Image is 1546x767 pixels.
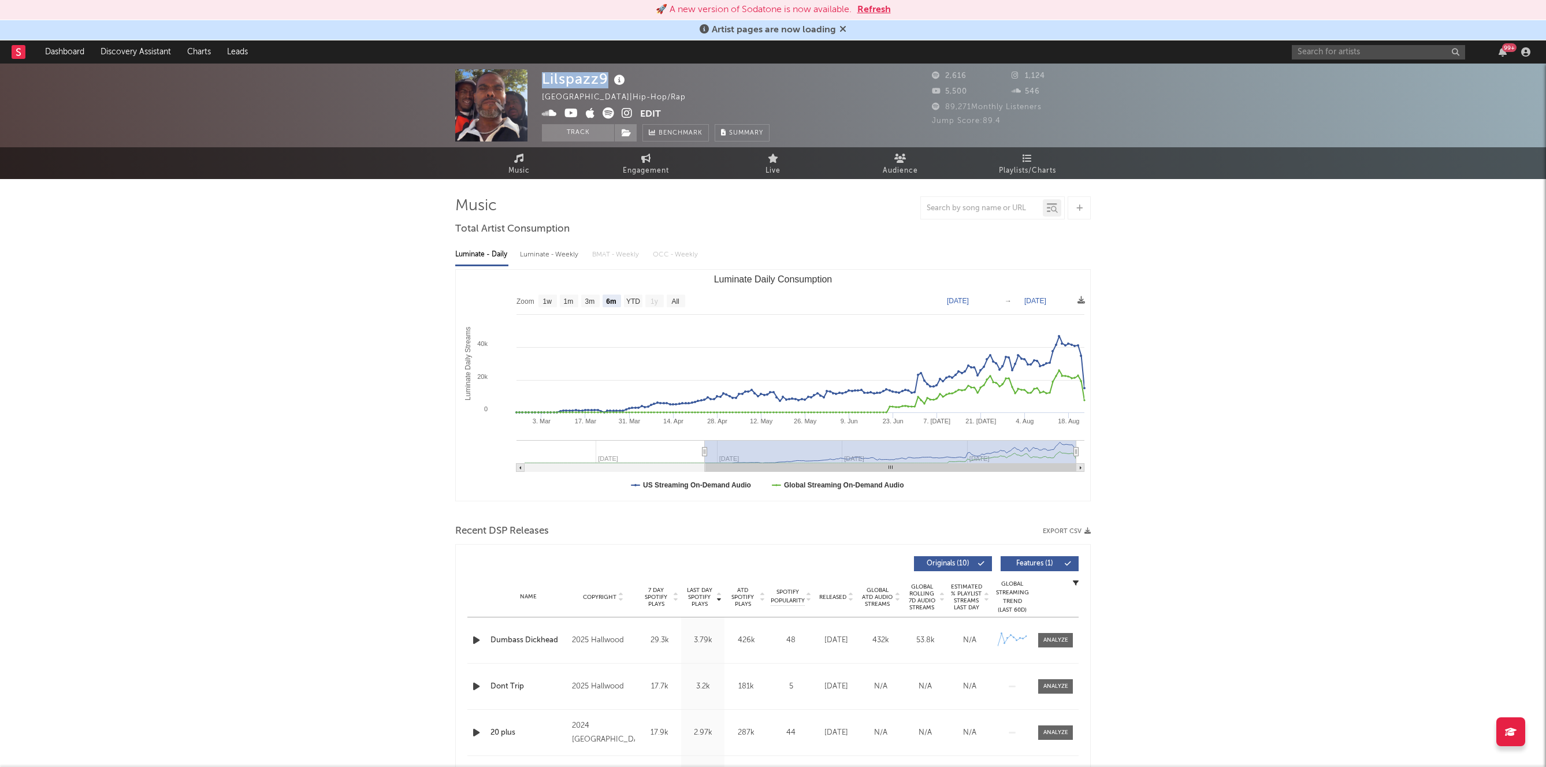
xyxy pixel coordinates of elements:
[932,103,1042,111] span: 89,271 Monthly Listeners
[771,588,805,605] span: Spotify Popularity
[542,69,628,88] div: Lilspazz9
[641,635,678,646] div: 29.3k
[999,164,1056,178] span: Playlists/Charts
[857,3,891,17] button: Refresh
[490,593,566,601] div: Name
[484,405,488,412] text: 0
[861,727,900,739] div: N/A
[837,147,964,179] a: Audience
[861,635,900,646] div: 432k
[455,524,549,538] span: Recent DSP Releases
[684,681,722,692] div: 3.2k
[619,418,641,425] text: 31. Mar
[643,481,751,489] text: US Streaming On-Demand Audio
[965,418,996,425] text: 21. [DATE]
[771,681,811,692] div: 5
[508,164,530,178] span: Music
[663,418,683,425] text: 14. Apr
[641,587,671,608] span: 7 Day Spotify Plays
[727,681,765,692] div: 181k
[861,681,900,692] div: N/A
[641,727,678,739] div: 17.9k
[533,418,551,425] text: 3. Mar
[950,583,982,611] span: Estimated % Playlist Streams Last Day
[464,327,472,400] text: Luminate Daily Streams
[572,634,635,647] div: 2025 Hallwood
[455,147,582,179] a: Music
[623,164,669,178] span: Engagement
[1292,45,1465,59] input: Search for artists
[794,418,817,425] text: 26. May
[771,635,811,646] div: 48
[906,583,938,611] span: Global Rolling 7D Audio Streams
[1058,418,1079,425] text: 18. Aug
[727,727,765,739] div: 287k
[1005,297,1012,305] text: →
[1001,556,1079,571] button: Features(1)
[906,635,945,646] div: 53.8k
[950,727,989,739] div: N/A
[964,147,1091,179] a: Playlists/Charts
[707,418,727,425] text: 28. Apr
[995,580,1030,615] div: Global Streaming Trend (Last 60D)
[543,297,552,306] text: 1w
[477,340,488,347] text: 40k
[883,418,904,425] text: 23. Jun
[606,297,616,306] text: 6m
[841,418,858,425] text: 9. Jun
[914,556,992,571] button: Originals(10)
[923,418,950,425] text: 7. [DATE]
[950,635,989,646] div: N/A
[750,418,773,425] text: 12. May
[659,126,703,140] span: Benchmark
[455,245,508,265] div: Luminate - Daily
[817,635,856,646] div: [DATE]
[684,587,715,608] span: Last Day Spotify Plays
[542,91,699,105] div: [GEOGRAPHIC_DATA] | Hip-Hop/Rap
[671,297,679,306] text: All
[729,130,763,136] span: Summary
[906,681,945,692] div: N/A
[626,297,640,306] text: YTD
[583,594,616,601] span: Copyright
[582,147,709,179] a: Engagement
[516,297,534,306] text: Zoom
[950,681,989,692] div: N/A
[92,40,179,64] a: Discovery Assistant
[932,72,967,80] span: 2,616
[906,727,945,739] div: N/A
[765,164,781,178] span: Live
[714,274,833,284] text: Luminate Daily Consumption
[564,297,574,306] text: 1m
[37,40,92,64] a: Dashboard
[712,25,836,35] span: Artist pages are now loading
[572,719,635,747] div: 2024 [GEOGRAPHIC_DATA]
[932,117,1001,125] span: Jump Score: 89.4
[817,681,856,692] div: [DATE]
[219,40,256,64] a: Leads
[1043,528,1091,535] button: Export CSV
[1024,297,1046,305] text: [DATE]
[715,124,770,142] button: Summary
[477,373,488,380] text: 20k
[490,727,566,739] a: 20 plus
[640,107,661,122] button: Edit
[490,635,566,646] a: Dumbass Dickhead
[1012,88,1040,95] span: 546
[861,587,893,608] span: Global ATD Audio Streams
[947,297,969,305] text: [DATE]
[572,680,635,694] div: 2025 Hallwood
[932,88,967,95] span: 5,500
[684,635,722,646] div: 3.79k
[585,297,595,306] text: 3m
[1016,418,1034,425] text: 4. Aug
[921,560,975,567] span: Originals ( 10 )
[1008,560,1061,567] span: Features ( 1 )
[709,147,837,179] a: Live
[771,727,811,739] div: 44
[490,681,566,692] a: Dont Trip
[1499,47,1507,57] button: 99+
